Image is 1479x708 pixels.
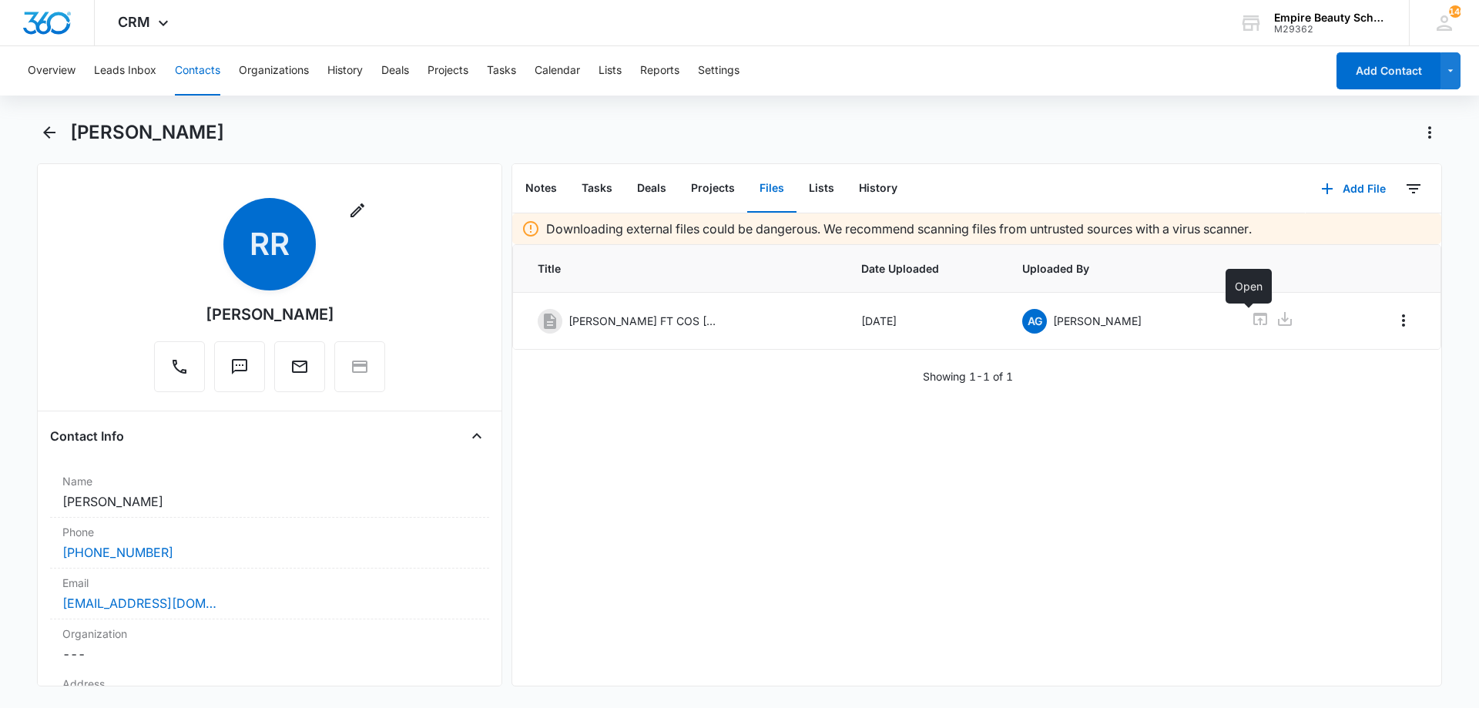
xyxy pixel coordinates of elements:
span: CRM [118,14,150,30]
button: Leads Inbox [94,46,156,96]
label: Email [62,575,477,591]
button: Text [214,341,265,392]
div: Organization--- [50,619,489,669]
a: [EMAIL_ADDRESS][DOMAIN_NAME] [62,594,216,612]
span: AG [1022,309,1047,334]
button: Lists [797,165,847,213]
span: Date Uploaded [861,260,986,277]
h4: Contact Info [50,427,124,445]
dd: --- [62,645,477,663]
button: Deals [381,46,409,96]
div: Open [1226,269,1272,304]
button: Deals [625,165,679,213]
button: Tasks [569,165,625,213]
label: Address [62,676,477,692]
button: Notes [513,165,569,213]
button: Add File [1306,170,1401,207]
label: Name [62,473,477,489]
button: Projects [428,46,468,96]
p: [PERSON_NAME] FT COS [DATE].pdf [568,313,723,329]
span: RR [223,198,316,290]
button: Email [274,341,325,392]
span: 146 [1449,5,1461,18]
button: Contacts [175,46,220,96]
button: Actions [1417,120,1442,145]
a: Call [154,365,205,378]
dd: [PERSON_NAME] [62,492,477,511]
label: Phone [62,524,477,540]
button: Projects [679,165,747,213]
a: Text [214,365,265,378]
button: Call [154,341,205,392]
div: account id [1274,24,1387,35]
button: Organizations [239,46,309,96]
button: History [327,46,363,96]
button: Back [37,120,61,145]
button: Files [747,165,797,213]
div: Name[PERSON_NAME] [50,467,489,518]
a: [PHONE_NUMBER] [62,543,173,562]
button: Reports [640,46,679,96]
p: Showing 1-1 of 1 [923,368,1013,384]
button: Filters [1401,176,1426,201]
label: Organization [62,626,477,642]
span: Uploaded By [1022,260,1214,277]
span: Title [538,260,824,277]
button: Overflow Menu [1391,308,1416,333]
button: History [847,165,910,213]
button: Settings [698,46,739,96]
td: [DATE] [843,293,1004,350]
div: Phone[PHONE_NUMBER] [50,518,489,569]
button: Add Contact [1336,52,1440,89]
button: Lists [599,46,622,96]
p: [PERSON_NAME] [1053,313,1142,329]
button: Close [464,424,489,448]
button: Tasks [487,46,516,96]
div: [PERSON_NAME] [206,303,334,326]
button: Calendar [535,46,580,96]
div: account name [1274,12,1387,24]
button: Overview [28,46,75,96]
div: notifications count [1449,5,1461,18]
a: Email [274,365,325,378]
p: Downloading external files could be dangerous. We recommend scanning files from untrusted sources... [546,220,1252,238]
div: Email[EMAIL_ADDRESS][DOMAIN_NAME] [50,569,489,619]
h1: [PERSON_NAME] [70,121,224,144]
